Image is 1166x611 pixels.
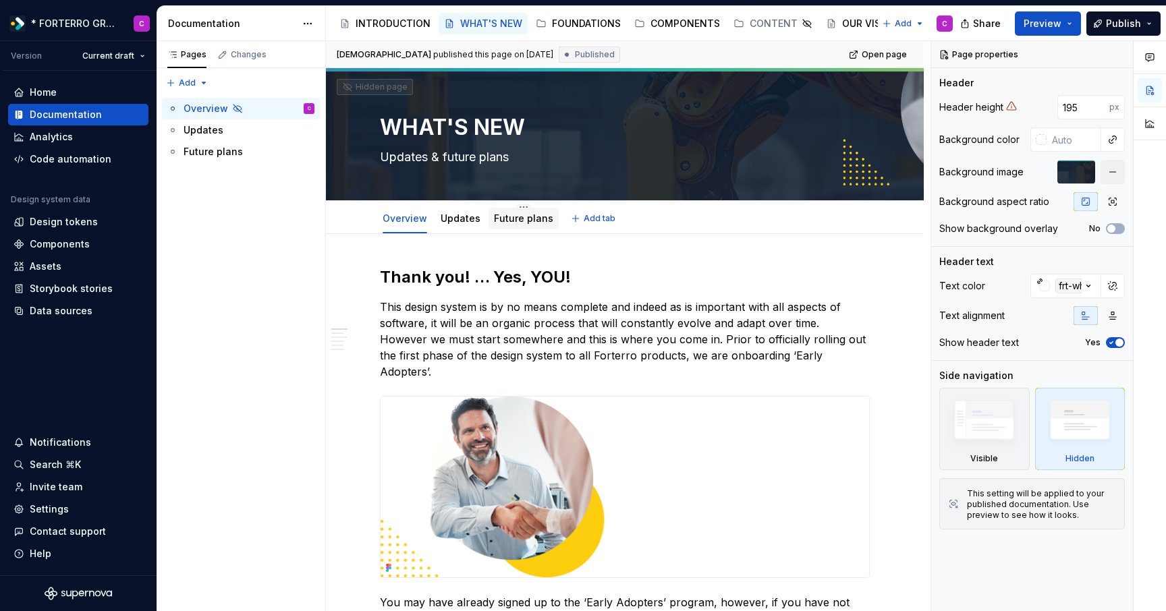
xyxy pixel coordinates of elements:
[1106,17,1141,30] span: Publish
[334,13,436,34] a: INTRODUCTION
[1024,17,1061,30] span: Preview
[1057,95,1109,119] input: Auto
[30,237,90,251] div: Components
[334,10,875,37] div: Page tree
[494,212,553,224] a: Future plans
[30,480,82,494] div: Invite team
[139,18,144,29] div: C
[8,498,148,520] a: Settings
[973,17,1001,30] span: Share
[30,502,69,516] div: Settings
[8,543,148,564] button: Help
[939,388,1030,470] div: Visible
[162,141,320,163] a: Future plans
[629,13,725,34] a: COMPONENTS
[1085,337,1101,348] label: Yes
[530,13,626,34] a: FOUNDATIONS
[1089,223,1101,234] label: No
[821,13,904,34] a: OUR VISION
[1065,453,1094,464] div: Hidden
[750,17,798,30] div: CONTENT
[939,369,1014,382] div: Side navigation
[8,233,148,255] a: Components
[162,74,213,92] button: Add
[953,11,1009,36] button: Share
[942,18,947,29] div: C
[162,98,320,119] a: OverviewC
[8,256,148,277] a: Assets
[8,82,148,103] a: Home
[30,260,61,273] div: Assets
[377,111,867,144] textarea: WHAT'S NEW
[30,152,111,166] div: Code automation
[939,279,985,293] div: Text color
[8,300,148,322] a: Data sources
[30,282,113,295] div: Storybook stories
[575,49,615,60] span: Published
[231,49,267,60] div: Changes
[939,100,1003,114] div: Header height
[356,17,431,30] div: INTRODUCTION
[30,547,51,560] div: Help
[342,82,408,92] div: Hidden page
[8,211,148,233] a: Design tokens
[489,204,559,232] div: Future plans
[11,51,42,61] div: Version
[30,86,57,99] div: Home
[842,17,898,30] div: OUR VISION
[162,119,320,141] a: Updates
[939,336,1019,349] div: Show header text
[439,13,528,34] a: WHAT'S NEW
[939,165,1024,179] div: Background image
[460,17,522,30] div: WHAT'S NEW
[939,309,1005,322] div: Text alignment
[8,278,148,299] a: Storybook stories
[584,213,615,224] span: Add tab
[8,432,148,453] button: Notifications
[728,13,818,34] a: CONTENT
[168,17,296,30] div: Documentation
[1109,102,1119,113] p: px
[1030,274,1101,298] button: frt-white-500
[939,195,1049,208] div: Background aspect ratio
[1047,127,1101,152] input: Auto
[167,49,206,60] div: Pages
[878,14,928,33] button: Add
[939,133,1020,146] div: Background color
[31,17,117,30] div: * FORTERRO GROUP *
[1015,11,1081,36] button: Preview
[383,212,427,224] a: Overview
[650,17,720,30] div: COMPONENTS
[76,47,151,65] button: Current draft
[377,204,433,232] div: Overview
[45,587,112,600] svg: Supernova Logo
[8,104,148,125] a: Documentation
[967,488,1116,521] div: This setting will be applied to your published documentation. Use preview to see how it looks.
[30,458,81,471] div: Search ⌘K
[184,145,243,158] div: Future plans
[895,18,912,29] span: Add
[433,49,553,60] div: published this page on [DATE]
[11,194,90,205] div: Design system data
[8,521,148,542] button: Contact support
[939,222,1058,235] div: Show background overlay
[1055,279,1121,293] div: frt-white-500
[8,454,148,475] button: Search ⌘K
[380,299,870,380] p: This design system is by no means complete and indeed as is important with all aspects of softwar...
[1035,388,1126,470] div: Hidden
[3,9,154,38] button: * FORTERRO GROUP *C
[939,255,994,268] div: Header text
[30,304,92,318] div: Data sources
[184,102,228,115] div: Overview
[8,476,148,498] a: Invite team
[970,453,998,464] div: Visible
[8,148,148,170] a: Code automation
[435,204,486,232] div: Updates
[552,17,621,30] div: FOUNDATIONS
[337,49,431,60] span: [DEMOGRAPHIC_DATA]
[82,51,134,61] span: Current draft
[441,212,480,224] a: Updates
[9,16,26,32] img: 19b433f1-4eb9-4ddc-9788-ff6ca78edb97.png
[567,209,621,228] button: Add tab
[30,525,106,538] div: Contact support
